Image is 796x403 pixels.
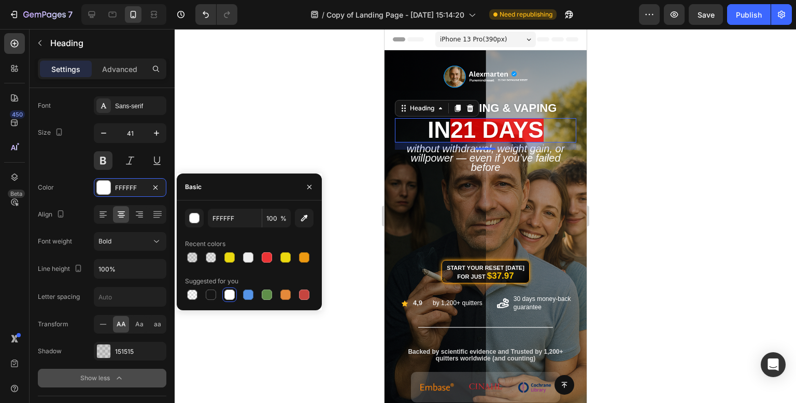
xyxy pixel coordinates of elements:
div: FFFFFF [115,183,145,193]
span: Need republishing [500,10,552,19]
button: Show less [38,369,166,387]
div: Beta [8,190,25,198]
div: Open Intercom Messenger [761,352,786,377]
div: Align [38,208,67,222]
div: Font [38,101,51,110]
div: Line height [38,262,84,276]
span: Copy of Landing Page - [DATE] 15:14:20 [326,9,464,20]
p: Heading [50,37,162,49]
span: % [280,214,287,223]
div: Transform [38,320,68,329]
span: AA [117,320,126,329]
div: Publish [736,9,762,20]
div: 450 [10,110,25,119]
button: Save [689,4,723,25]
div: Shadow [38,347,62,356]
div: Basic [185,182,202,192]
span: Save [698,10,715,19]
button: Bold [94,232,166,251]
div: Recent colors [185,239,225,249]
div: Suggested for you [185,277,238,286]
input: Auto [94,287,166,306]
span: Aa [135,320,144,329]
div: Color [38,183,54,192]
div: 151515 [115,347,164,356]
button: Publish [727,4,771,25]
p: Advanced [102,64,137,75]
span: / [322,9,324,20]
div: Show less [80,373,124,383]
div: Letter spacing [38,292,80,301]
div: Size [38,126,65,140]
iframe: Design area [385,29,587,403]
p: Settings [51,64,80,75]
div: Undo/Redo [195,4,237,25]
button: 7 [4,4,77,25]
p: 7 [68,8,73,21]
span: aa [154,320,161,329]
input: Auto [94,260,166,278]
div: Font weight [38,237,72,246]
input: Eg: FFFFFF [208,209,262,227]
div: Sans-serif [115,102,164,111]
span: Bold [98,237,111,245]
